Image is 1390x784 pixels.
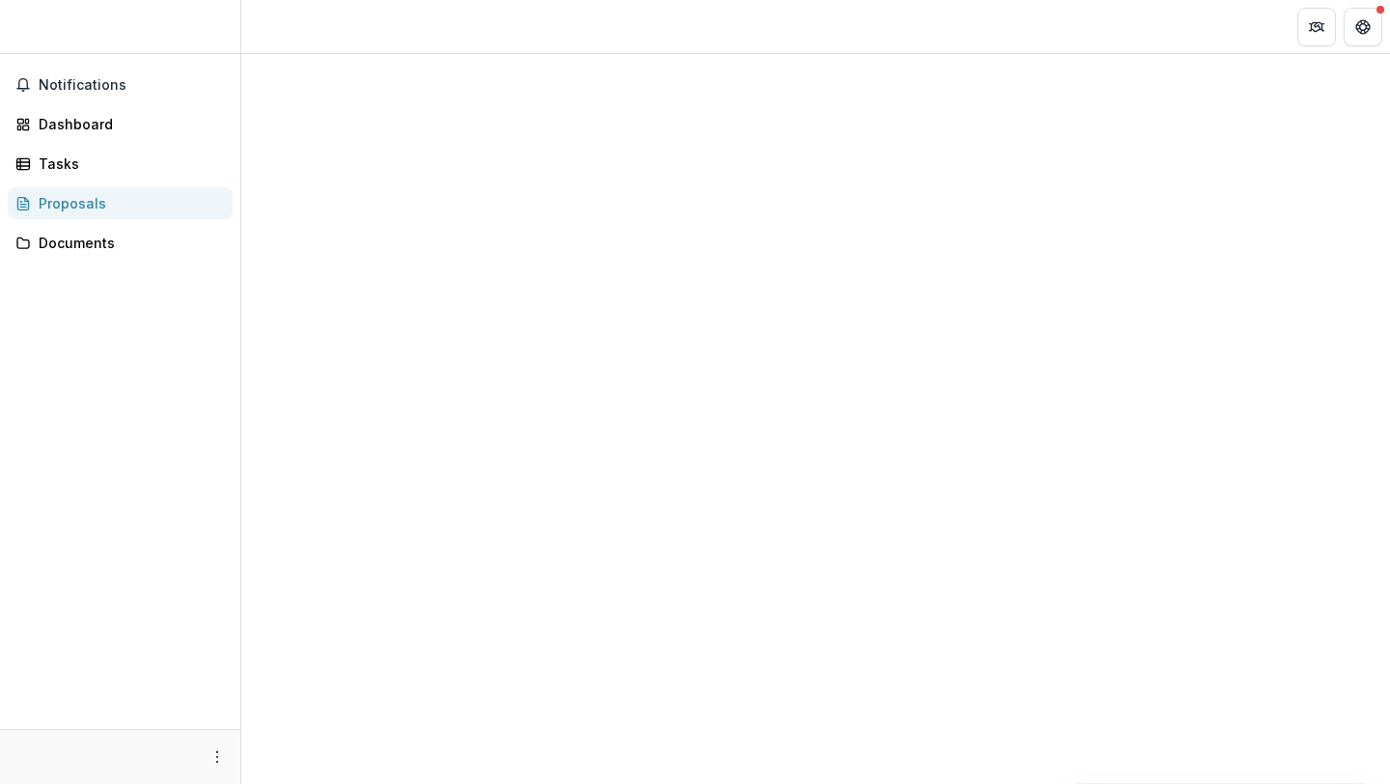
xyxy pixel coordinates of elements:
[39,77,225,94] span: Notifications
[1344,8,1382,46] button: Get Help
[8,70,233,100] button: Notifications
[39,193,217,213] div: Proposals
[8,227,233,259] a: Documents
[1297,8,1336,46] button: Partners
[206,745,229,769] button: More
[39,233,217,253] div: Documents
[8,187,233,219] a: Proposals
[39,114,217,134] div: Dashboard
[39,154,217,174] div: Tasks
[8,148,233,180] a: Tasks
[8,108,233,140] a: Dashboard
